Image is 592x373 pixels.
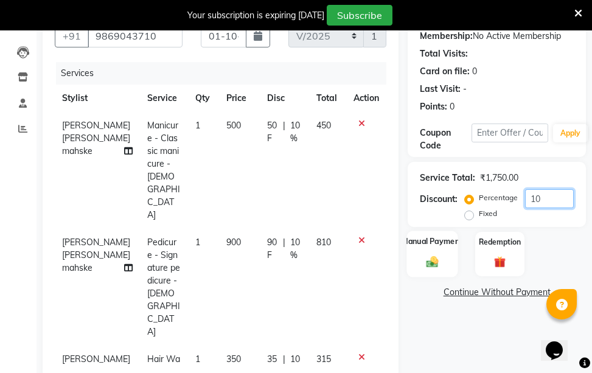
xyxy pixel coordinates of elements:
[316,354,331,364] span: 315
[226,354,241,364] span: 350
[195,237,200,248] span: 1
[267,119,277,145] span: 50 F
[283,119,285,145] span: |
[420,172,475,184] div: Service Total:
[260,85,309,112] th: Disc
[472,65,477,78] div: 0
[226,237,241,248] span: 900
[420,65,470,78] div: Card on file:
[62,354,130,364] span: [PERSON_NAME]
[420,193,458,206] div: Discount:
[56,62,395,85] div: Services
[226,120,241,131] span: 500
[327,5,392,26] button: Subscribe
[346,85,386,112] th: Action
[55,85,140,112] th: Stylist
[420,30,574,43] div: No Active Membership
[420,127,471,152] div: Coupon Code
[62,237,130,273] span: [PERSON_NAME] [PERSON_NAME] mahske
[55,24,89,47] button: +91
[283,236,285,262] span: |
[541,324,580,361] iframe: chat widget
[463,83,467,96] div: -
[316,120,331,131] span: 450
[479,208,497,219] label: Fixed
[420,47,468,60] div: Total Visits:
[309,85,346,112] th: Total
[553,124,588,142] button: Apply
[420,30,473,43] div: Membership:
[140,85,187,112] th: Service
[479,237,521,248] label: Redemption
[423,255,442,268] img: _cash.svg
[290,236,302,262] span: 10 %
[267,236,277,262] span: 90 F
[480,172,518,184] div: ₹1,750.00
[147,120,180,220] span: Manicure - Classic manicure - [DEMOGRAPHIC_DATA]
[490,255,509,269] img: _gift.svg
[402,235,463,247] label: Manual Payment
[195,120,200,131] span: 1
[188,85,220,112] th: Qty
[450,100,454,113] div: 0
[472,124,548,142] input: Enter Offer / Coupon Code
[195,354,200,364] span: 1
[410,286,583,299] a: Continue Without Payment
[187,9,324,22] div: Your subscription is expiring [DATE]
[316,237,331,248] span: 810
[420,83,461,96] div: Last Visit:
[219,85,260,112] th: Price
[420,100,447,113] div: Points:
[147,237,180,337] span: Pedicure - Signature pedicure - [DEMOGRAPHIC_DATA]
[62,120,130,156] span: [PERSON_NAME] [PERSON_NAME] mahske
[88,24,183,47] input: Search by Name/Mobile/Email/Code
[479,192,518,203] label: Percentage
[290,119,302,145] span: 10 %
